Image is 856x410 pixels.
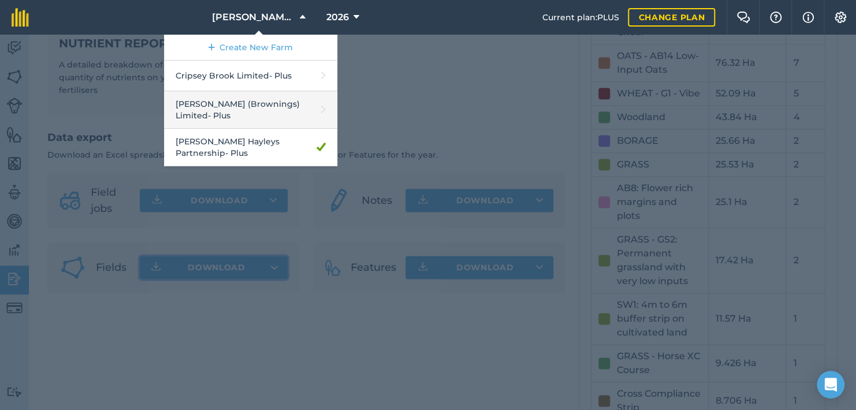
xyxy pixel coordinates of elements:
a: [PERSON_NAME] (Brownings) Limited- Plus [164,91,337,129]
a: [PERSON_NAME] Hayleys Partnership- Plus [164,129,337,166]
a: Change plan [628,8,715,27]
img: svg+xml;base64,PHN2ZyB4bWxucz0iaHR0cDovL3d3dy53My5vcmcvMjAwMC9zdmciIHdpZHRoPSIxNyIgaGVpZ2h0PSIxNy... [802,10,814,24]
img: A question mark icon [769,12,783,23]
img: A cog icon [833,12,847,23]
img: fieldmargin Logo [12,8,29,27]
span: Current plan : PLUS [542,11,619,24]
a: Cripsey Brook Limited- Plus [164,61,337,91]
img: Two speech bubbles overlapping with the left bubble in the forefront [736,12,750,23]
div: Open Intercom Messenger [817,371,844,398]
a: Create New Farm [164,35,337,61]
span: [PERSON_NAME] Hayleys Partnership [212,10,295,24]
span: 2026 [326,10,349,24]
